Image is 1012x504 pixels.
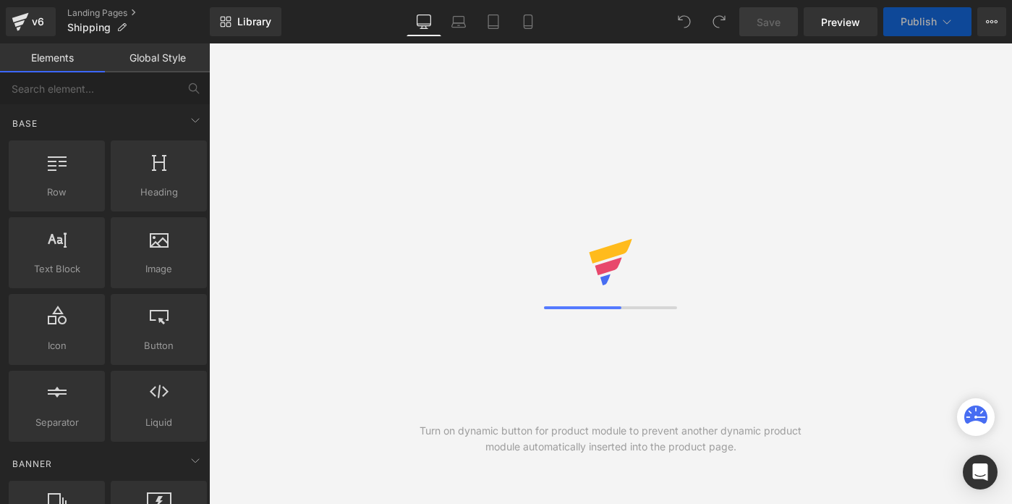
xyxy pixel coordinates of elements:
[705,7,734,36] button: Redo
[105,43,210,72] a: Global Style
[441,7,476,36] a: Laptop
[757,14,781,30] span: Save
[115,415,203,430] span: Liquid
[210,7,281,36] a: New Library
[511,7,545,36] a: Mobile
[476,7,511,36] a: Tablet
[237,15,271,28] span: Library
[804,7,877,36] a: Preview
[115,185,203,200] span: Heading
[11,457,54,471] span: Banner
[115,338,203,353] span: Button
[821,14,860,30] span: Preview
[410,423,812,455] div: Turn on dynamic button for product module to prevent another dynamic product module automatically...
[29,12,47,31] div: v6
[670,7,699,36] button: Undo
[13,261,101,277] span: Text Block
[115,261,203,277] span: Image
[13,415,101,430] span: Separator
[407,7,441,36] a: Desktop
[901,16,937,28] span: Publish
[963,455,998,490] div: Open Intercom Messenger
[11,117,39,130] span: Base
[13,185,101,200] span: Row
[67,22,111,33] span: Shipping
[67,7,210,19] a: Landing Pages
[883,7,971,36] button: Publish
[13,338,101,353] span: Icon
[6,7,56,36] a: v6
[977,7,1006,36] button: More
